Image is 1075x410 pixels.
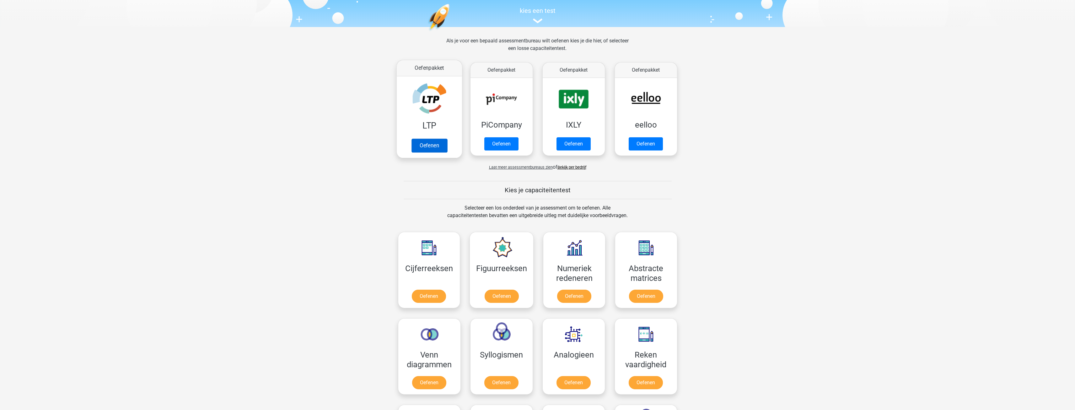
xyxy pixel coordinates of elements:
[393,7,682,14] h5: kies een test
[556,137,591,150] a: Oefenen
[485,290,519,303] a: Oefenen
[489,165,553,170] span: Laat meer assessmentbureaus zien
[412,376,446,389] a: Oefenen
[629,137,663,150] a: Oefenen
[428,4,474,61] img: oefenen
[404,186,672,194] h5: Kies je capaciteitentest
[629,290,663,303] a: Oefenen
[393,158,682,171] div: of
[533,19,542,23] img: assessment
[484,137,519,150] a: Oefenen
[484,376,519,389] a: Oefenen
[557,290,591,303] a: Oefenen
[412,290,446,303] a: Oefenen
[557,165,586,170] a: Bekijk per bedrijf
[441,204,634,227] div: Selecteer een los onderdeel van je assessment om te oefenen. Alle capaciteitentesten bevatten een...
[411,139,447,152] a: Oefenen
[393,7,682,24] a: kies een test
[441,37,634,60] div: Als je voor een bepaald assessmentbureau wilt oefenen kies je die hier, of selecteer een losse ca...
[629,376,663,389] a: Oefenen
[556,376,591,389] a: Oefenen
